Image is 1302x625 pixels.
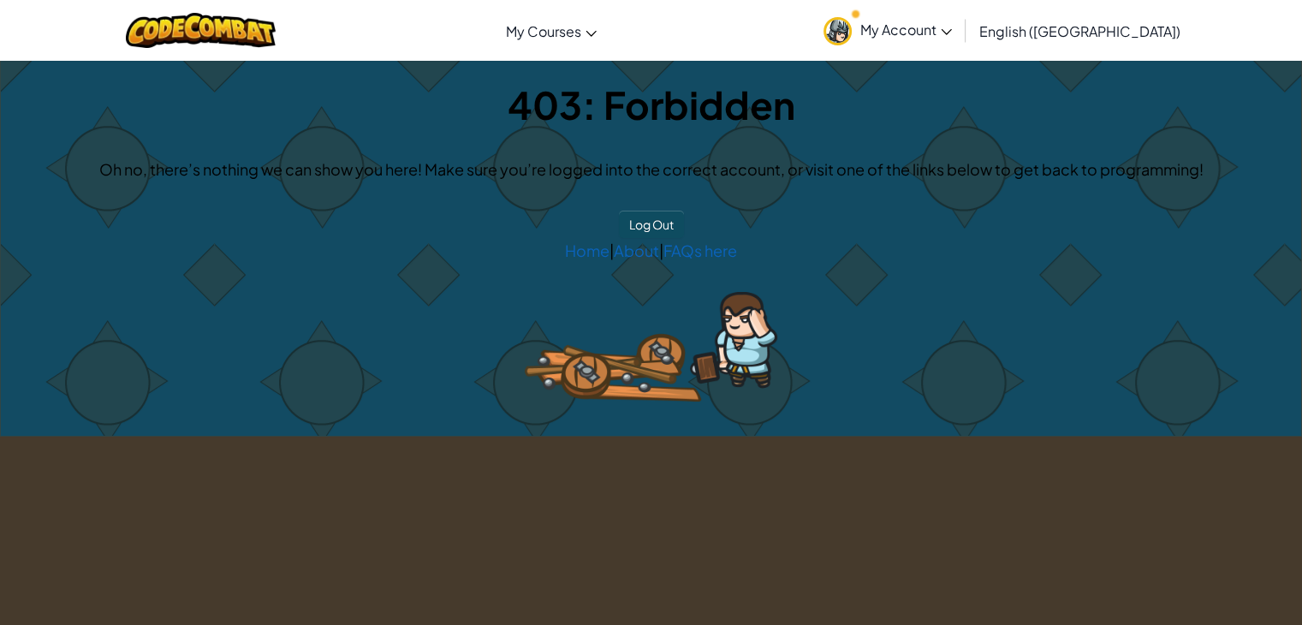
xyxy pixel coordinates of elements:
[126,13,276,48] img: CodeCombat logo
[603,80,795,128] span: Forbidden
[565,241,609,260] a: Home
[659,241,663,260] span: |
[506,22,581,40] span: My Courses
[815,3,960,57] a: My Account
[609,241,614,260] span: |
[508,80,603,128] span: 403:
[525,292,778,402] img: 404_1.png
[971,8,1189,54] a: English ([GEOGRAPHIC_DATA])
[823,17,852,45] img: avatar
[663,241,737,260] a: FAQs here
[18,157,1284,182] p: Oh no, there’s nothing we can show you here! Make sure you’re logged into the correct account, or...
[979,22,1180,40] span: English ([GEOGRAPHIC_DATA])
[614,241,659,260] a: About
[497,8,605,54] a: My Courses
[619,211,684,238] button: Log Out
[860,21,952,39] span: My Account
